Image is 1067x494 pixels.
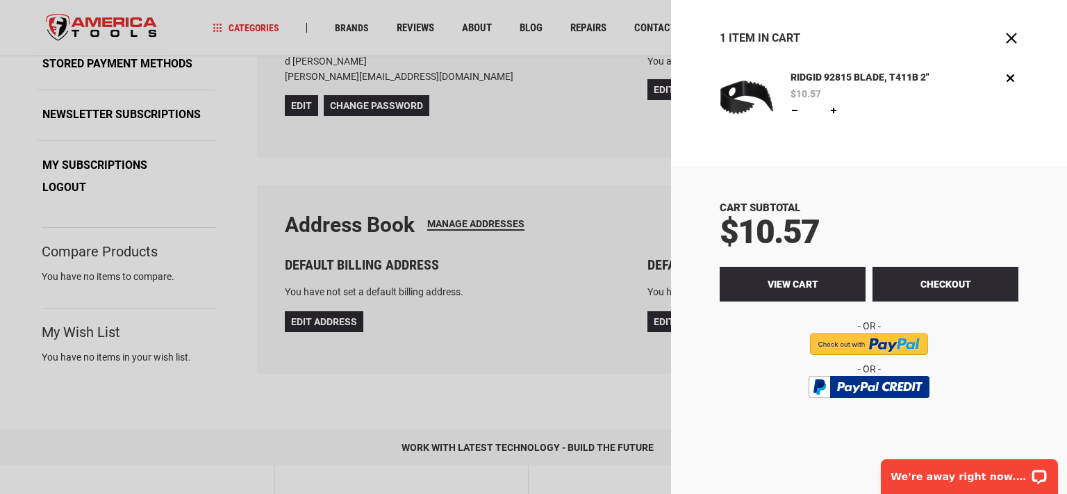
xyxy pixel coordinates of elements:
span: View Cart [768,279,818,290]
button: Checkout [872,267,1018,302]
iframe: LiveChat chat widget [872,450,1067,494]
span: Item in Cart [729,31,800,44]
span: 1 [720,31,726,44]
span: $10.57 [720,212,819,252]
span: $10.57 [791,89,821,99]
button: Close [1004,31,1018,45]
img: btn_bml_text.png [817,402,921,417]
span: Cart Subtotal [720,201,800,214]
a: RIDGID 92815 BLADE, T411B 2" [787,70,933,85]
a: View Cart [720,267,866,302]
a: RIDGID 92815 BLADE, T411B 2" [720,70,774,128]
img: RIDGID 92815 BLADE, T411B 2" [720,70,774,124]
